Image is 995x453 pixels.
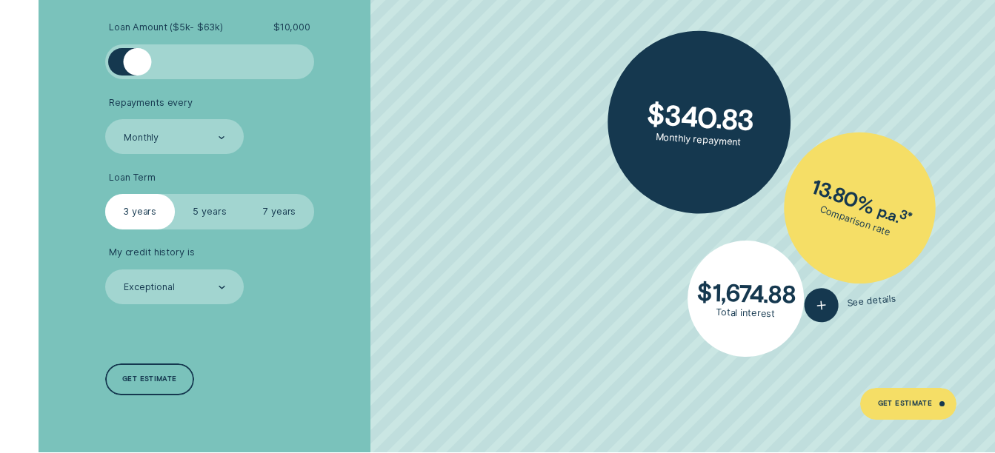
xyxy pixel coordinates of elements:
div: Monthly [124,132,159,144]
label: 5 years [175,194,244,229]
span: See details [847,293,896,309]
span: Loan Term [109,172,156,184]
label: 3 years [105,194,175,229]
span: My credit history is [109,246,195,258]
div: Exceptional [124,282,175,294]
label: 7 years [244,194,314,229]
span: $ 10,000 [273,21,310,33]
a: Get estimate [105,363,195,395]
a: Get Estimate [860,388,956,419]
span: Repayments every [109,97,193,109]
button: See details [803,281,898,323]
span: Loan Amount ( $5k - $63k ) [109,21,223,33]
